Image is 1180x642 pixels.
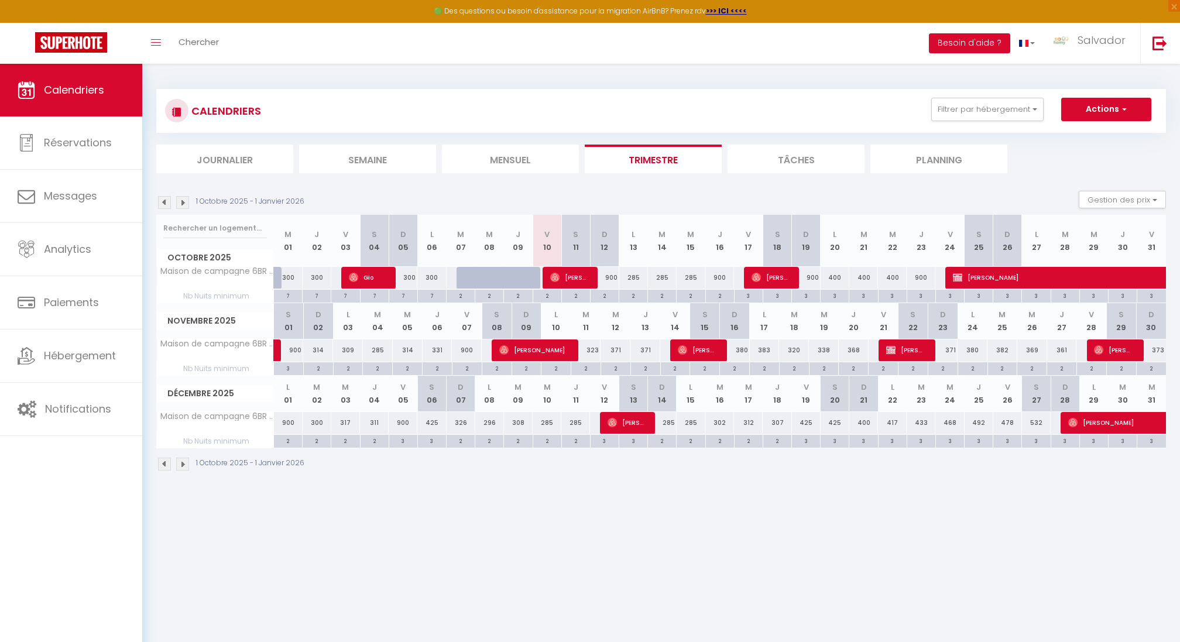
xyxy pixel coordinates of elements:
abbr: D [1148,309,1154,320]
th: 07 [447,215,475,267]
th: 14 [648,215,677,267]
abbr: M [486,229,493,240]
th: 06 [417,376,446,411]
th: 11 [571,303,601,339]
th: 14 [660,303,690,339]
span: [PERSON_NAME] [953,266,1168,289]
th: 18 [779,303,809,339]
span: Nb Nuits minimum [157,290,273,303]
strong: >>> ICI <<<< [706,6,747,16]
div: 380 [720,339,750,361]
div: 2 [571,362,601,373]
div: 900 [452,339,482,361]
div: 2 [619,290,647,301]
input: Rechercher un logement... [163,218,267,239]
abbr: D [803,229,809,240]
th: 06 [423,303,452,339]
div: 900 [907,267,935,289]
div: 2 [720,362,749,373]
abbr: M [582,309,589,320]
th: 25 [987,303,1017,339]
th: 12 [601,303,630,339]
th: 24 [958,303,987,339]
abbr: M [1090,229,1097,240]
div: 3 [1080,290,1108,301]
div: 3 [965,290,993,301]
abbr: V [881,309,886,320]
div: 314 [303,339,333,361]
button: Actions [1061,98,1151,121]
abbr: L [1035,229,1038,240]
th: 05 [389,215,417,267]
div: 2 [928,362,958,373]
div: 3 [936,290,964,301]
div: 2 [750,362,779,373]
abbr: M [687,229,694,240]
th: 17 [734,215,763,267]
th: 27 [1022,215,1051,267]
div: 2 [690,362,719,373]
th: 02 [303,303,333,339]
abbr: V [400,382,406,393]
th: 30 [1108,215,1137,267]
abbr: L [632,229,635,240]
span: Maison de campagne 6BR -12PAX [159,339,276,348]
div: 2 [504,290,532,301]
abbr: V [1089,309,1094,320]
th: 19 [792,215,821,267]
div: 383 [750,339,780,361]
abbr: L [971,309,975,320]
th: 20 [821,376,849,411]
th: 16 [720,303,750,339]
abbr: V [343,229,348,240]
a: Chercher [170,23,228,64]
th: 04 [363,303,393,339]
abbr: L [763,309,766,320]
div: 3 [907,290,935,301]
abbr: D [940,309,946,320]
span: Analytics [44,242,91,256]
div: 369 [1017,339,1047,361]
p: 1 Octobre 2025 - 1 Janvier 2026 [196,196,304,207]
th: 11 [561,215,590,267]
div: 2 [988,362,1017,373]
abbr: J [516,229,520,240]
th: 30 [1136,303,1166,339]
div: 2 [1017,362,1047,373]
div: 2 [562,290,590,301]
th: 30 [1108,376,1137,411]
div: 3 [879,290,907,301]
abbr: M [1028,309,1035,320]
div: 323 [571,339,601,361]
div: 2 [447,290,475,301]
th: 07 [452,303,482,339]
th: 09 [512,303,541,339]
img: ... [1052,35,1070,46]
abbr: S [910,309,915,320]
div: 2 [648,290,676,301]
th: 15 [690,303,720,339]
abbr: M [658,229,666,240]
li: Planning [870,145,1007,173]
th: 05 [389,376,417,411]
div: 3 [993,290,1021,301]
div: 361 [1047,339,1077,361]
th: 23 [907,376,935,411]
div: 900 [274,339,304,361]
th: 31 [1137,215,1166,267]
th: 29 [1106,303,1136,339]
th: 24 [935,215,964,267]
th: 28 [1051,376,1079,411]
th: 01 [274,376,303,411]
div: 900 [792,267,821,289]
th: 03 [331,376,360,411]
abbr: L [286,382,290,393]
th: 06 [417,215,446,267]
div: 331 [423,339,452,361]
abbr: M [860,229,867,240]
abbr: V [673,309,678,320]
span: Chercher [179,36,219,48]
th: 27 [1022,376,1051,411]
abbr: V [948,229,953,240]
span: Nb Nuits minimum [157,362,273,375]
